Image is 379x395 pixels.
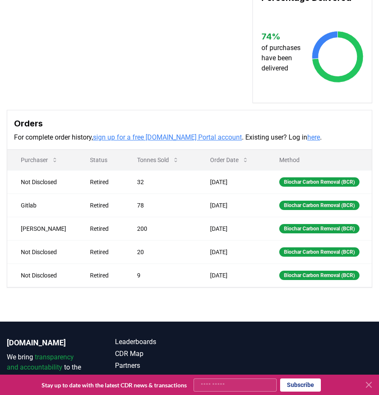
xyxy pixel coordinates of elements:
[279,271,359,280] div: Biochar Carbon Removal (BCR)
[279,224,359,233] div: Biochar Carbon Removal (BCR)
[261,30,312,43] h3: 74 %
[279,247,359,257] div: Biochar Carbon Removal (BCR)
[7,263,76,287] td: Not Disclosed
[93,133,242,141] a: sign up for a free [DOMAIN_NAME] Portal account
[124,263,197,287] td: 9
[7,170,76,193] td: Not Disclosed
[90,248,117,256] div: Retired
[197,170,266,193] td: [DATE]
[115,373,189,383] a: About
[124,170,197,193] td: 32
[90,224,117,233] div: Retired
[115,349,189,359] a: CDR Map
[307,133,320,141] a: here
[130,151,186,168] button: Tonnes Sold
[14,117,365,130] h3: Orders
[7,353,74,371] span: transparency and accountability
[115,361,189,371] a: Partners
[272,156,365,164] p: Method
[7,217,76,240] td: [PERSON_NAME]
[14,132,365,143] p: For complete order history, . Existing user? Log in .
[197,193,266,217] td: [DATE]
[124,217,197,240] td: 200
[90,201,117,210] div: Retired
[7,352,81,393] p: We bring to the durable carbon removal market
[197,240,266,263] td: [DATE]
[83,156,117,164] p: Status
[124,240,197,263] td: 20
[124,193,197,217] td: 78
[90,178,117,186] div: Retired
[115,337,189,347] a: Leaderboards
[197,263,266,287] td: [DATE]
[279,177,359,187] div: Biochar Carbon Removal (BCR)
[7,193,76,217] td: Gitlab
[90,271,117,280] div: Retired
[7,337,81,349] p: [DOMAIN_NAME]
[197,217,266,240] td: [DATE]
[7,240,76,263] td: Not Disclosed
[261,43,312,73] p: of purchases have been delivered
[14,151,65,168] button: Purchaser
[203,151,255,168] button: Order Date
[279,201,359,210] div: Biochar Carbon Removal (BCR)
